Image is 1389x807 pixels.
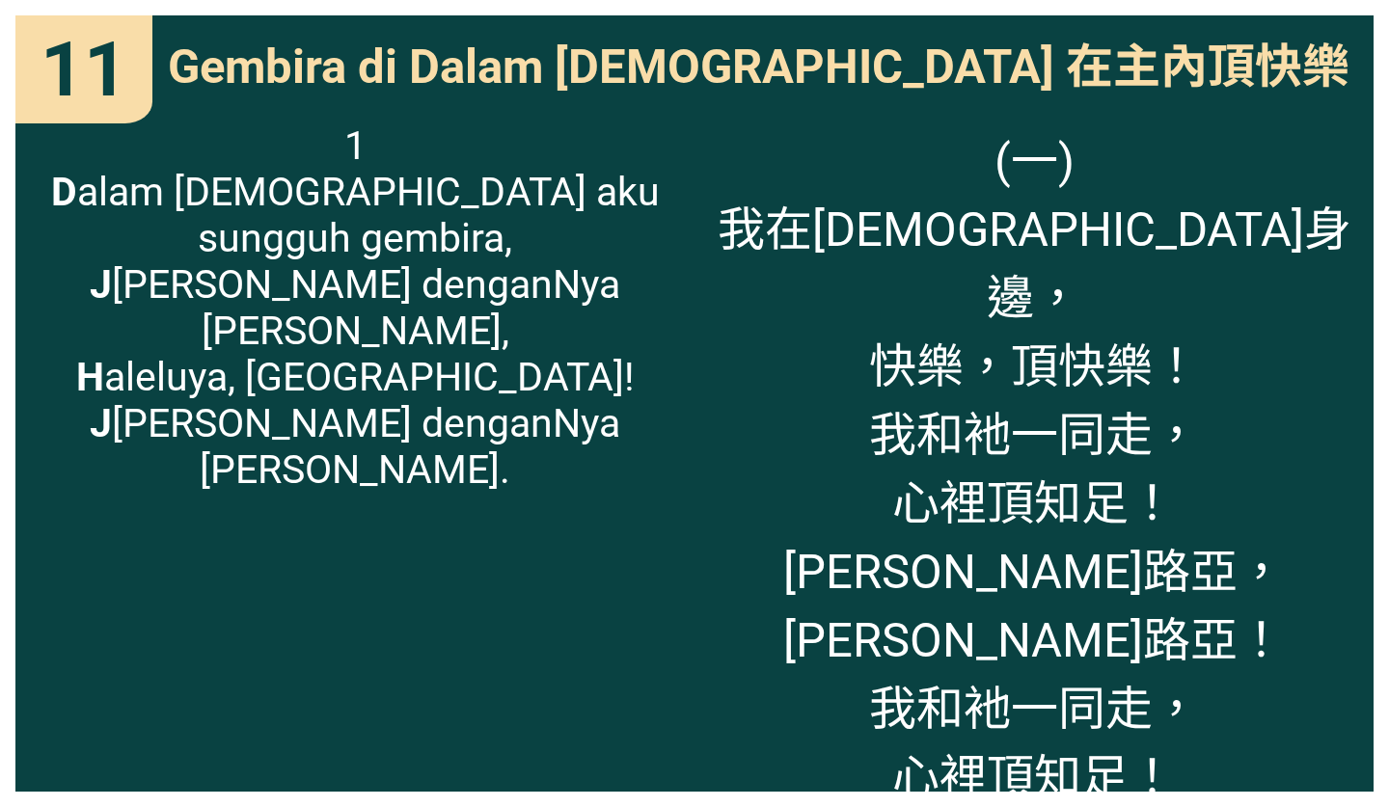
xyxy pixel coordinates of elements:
span: Gembira di Dalam [DEMOGRAPHIC_DATA] 在主內頂快樂 [168,28,1349,96]
span: 11 [41,25,127,114]
b: J [90,261,112,308]
span: 1 alam [DEMOGRAPHIC_DATA] aku sungguh gembira, [PERSON_NAME] denganNya [PERSON_NAME], aleluya, [G... [32,122,679,493]
span: (一) 我在[DEMOGRAPHIC_DATA]身邊， 快樂，頂快樂！ 我和衪一同走， 心裡頂知足！ [PERSON_NAME]路亞， [PERSON_NAME]路亞！ 我和衪一同走， 心裡頂知足！ [711,122,1358,807]
b: H [76,354,104,400]
b: D [51,169,77,215]
b: J [90,400,112,446]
